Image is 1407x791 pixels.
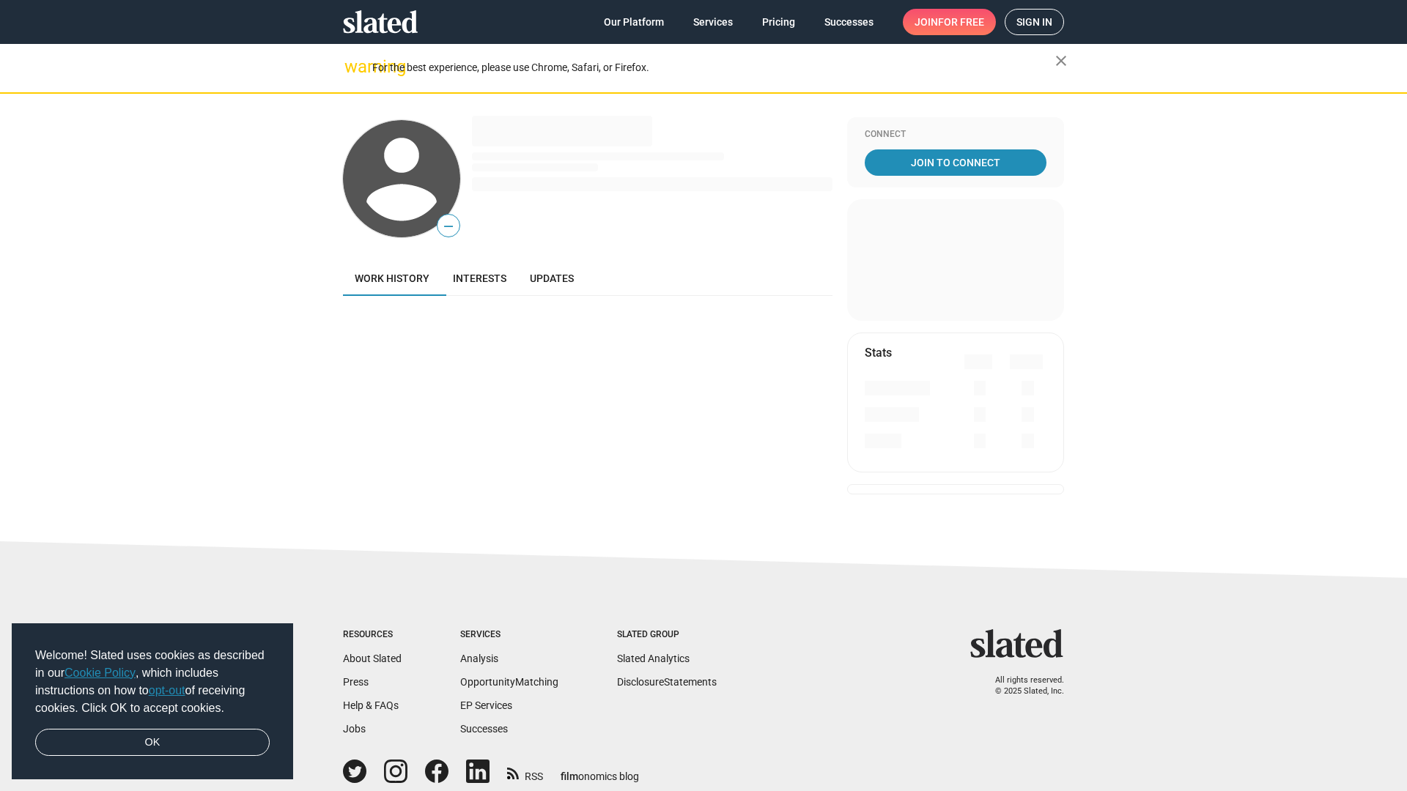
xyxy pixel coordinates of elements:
[343,676,369,688] a: Press
[750,9,807,35] a: Pricing
[1005,9,1064,35] a: Sign in
[441,261,518,296] a: Interests
[355,272,429,284] span: Work history
[343,699,399,711] a: Help & FAQs
[617,653,690,664] a: Slated Analytics
[149,684,185,697] a: opt-out
[343,723,366,735] a: Jobs
[1052,52,1070,70] mat-icon: close
[460,629,558,641] div: Services
[682,9,745,35] a: Services
[938,9,984,35] span: for free
[604,9,664,35] span: Our Platform
[460,723,508,735] a: Successes
[561,770,578,782] span: film
[343,629,402,641] div: Resources
[344,58,362,75] mat-icon: warning
[865,345,892,360] mat-card-title: Stats
[12,623,293,780] div: cookieconsent
[865,149,1046,176] a: Join To Connect
[980,675,1064,697] p: All rights reserved. © 2025 Slated, Inc.
[865,129,1046,141] div: Connect
[35,647,270,717] span: Welcome! Slated uses cookies as described in our , which includes instructions on how to of recei...
[617,676,717,688] a: DisclosureStatements
[530,272,574,284] span: Updates
[453,272,506,284] span: Interests
[460,676,558,688] a: OpportunityMatching
[460,653,498,664] a: Analysis
[35,729,270,757] a: dismiss cookie message
[372,58,1055,78] div: For the best experience, please use Chrome, Safari, or Firefox.
[343,653,402,664] a: About Slated
[64,666,136,679] a: Cookie Policy
[824,9,874,35] span: Successes
[592,9,676,35] a: Our Platform
[460,699,512,711] a: EP Services
[903,9,996,35] a: Joinfor free
[617,629,717,641] div: Slated Group
[343,261,441,296] a: Work history
[693,9,733,35] span: Services
[1016,10,1052,34] span: Sign in
[813,9,885,35] a: Successes
[915,9,984,35] span: Join
[868,149,1044,176] span: Join To Connect
[437,217,459,236] span: —
[762,9,795,35] span: Pricing
[507,761,543,784] a: RSS
[561,758,639,784] a: filmonomics blog
[518,261,586,296] a: Updates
